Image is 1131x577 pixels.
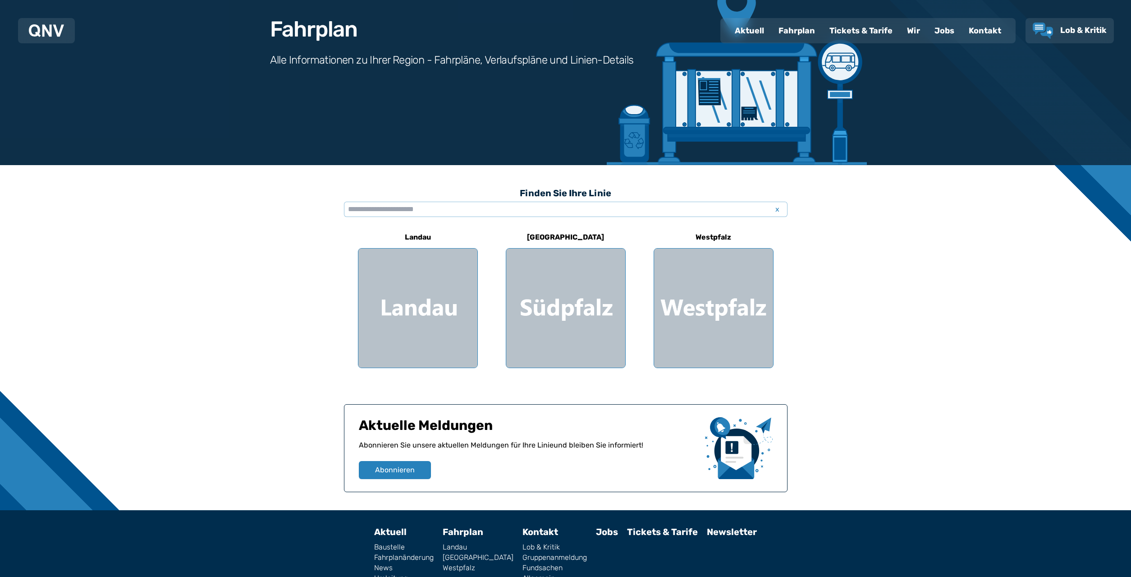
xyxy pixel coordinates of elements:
[443,554,513,561] a: [GEOGRAPHIC_DATA]
[771,19,822,42] a: Fahrplan
[522,564,587,572] a: Fundsachen
[374,544,434,551] a: Baustelle
[522,526,558,537] a: Kontakt
[443,564,513,572] a: Westpfalz
[522,554,587,561] a: Gruppenanmeldung
[522,544,587,551] a: Lob & Kritik
[1033,23,1107,39] a: Lob & Kritik
[771,204,784,215] span: x
[443,526,483,537] a: Fahrplan
[596,526,618,537] a: Jobs
[359,417,698,440] h1: Aktuelle Meldungen
[962,19,1008,42] a: Kontakt
[401,230,435,245] h6: Landau
[822,19,900,42] a: Tickets & Tarife
[506,226,626,368] a: [GEOGRAPHIC_DATA] Region Südpfalz
[1060,25,1107,35] span: Lob & Kritik
[270,53,634,67] h3: Alle Informationen zu Ihrer Region - Fahrpläne, Verlaufspläne und Linien-Details
[443,544,513,551] a: Landau
[358,226,478,368] a: Landau Region Landau
[29,22,64,40] a: QNV Logo
[707,526,757,537] a: Newsletter
[654,226,774,368] a: Westpfalz Region Westpfalz
[374,564,434,572] a: News
[692,230,735,245] h6: Westpfalz
[375,465,415,475] span: Abonnieren
[359,461,431,479] button: Abonnieren
[728,19,771,42] a: Aktuell
[359,440,698,461] p: Abonnieren Sie unsere aktuellen Meldungen für Ihre Linie und bleiben Sie informiert!
[374,526,407,537] a: Aktuell
[523,230,608,245] h6: [GEOGRAPHIC_DATA]
[927,19,962,42] a: Jobs
[374,554,434,561] a: Fahrplanänderung
[29,24,64,37] img: QNV Logo
[705,417,773,479] img: newsletter
[627,526,698,537] a: Tickets & Tarife
[344,183,788,203] h3: Finden Sie Ihre Linie
[270,18,357,40] h1: Fahrplan
[900,19,927,42] a: Wir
